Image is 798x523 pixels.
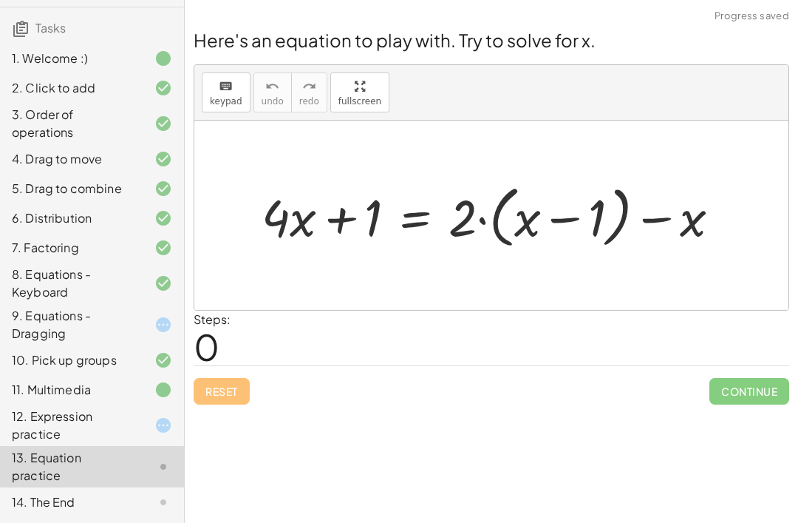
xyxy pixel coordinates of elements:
i: Task finished. [154,381,172,399]
i: Task not started. [154,493,172,511]
span: fullscreen [338,96,381,107]
i: undo [265,78,279,95]
div: 12. Expression practice [12,408,131,443]
i: Task finished and correct. [154,180,172,198]
i: redo [302,78,316,95]
i: Task started. [154,416,172,434]
label: Steps: [194,311,231,327]
div: 2. Click to add [12,79,131,97]
button: undoundo [253,72,292,112]
i: Task finished and correct. [154,239,172,257]
span: Tasks [35,20,66,36]
i: Task finished and correct. [154,209,172,227]
div: 7. Factoring [12,239,131,257]
span: undo [262,96,284,107]
i: Task finished and correct. [154,115,172,132]
span: 0 [194,324,219,369]
span: Here's an equation to play with. Try to solve for x. [194,29,596,51]
span: Progress saved [715,9,789,24]
i: Task finished. [154,50,172,67]
div: 4. Drag to move [12,150,131,168]
button: fullscreen [330,72,389,112]
div: 5. Drag to combine [12,180,131,198]
i: keyboard [219,78,233,95]
div: 13. Equation practice [12,449,131,485]
i: Task started. [154,316,172,334]
div: 14. The End [12,493,131,511]
span: redo [299,96,319,107]
div: 10. Pick up groups [12,351,131,369]
div: 1. Welcome :) [12,50,131,67]
div: 11. Multimedia [12,381,131,399]
div: 3. Order of operations [12,106,131,141]
span: keypad [210,96,242,107]
i: Task finished and correct. [154,79,172,97]
div: 9. Equations - Dragging [12,307,131,343]
i: Task finished and correct. [154,274,172,292]
i: Task finished and correct. [154,150,172,168]
button: keyboardkeypad [202,72,250,112]
div: 6. Distribution [12,209,131,227]
i: Task not started. [154,458,172,476]
button: redoredo [291,72,327,112]
i: Task finished and correct. [154,351,172,369]
div: 8. Equations - Keyboard [12,266,131,301]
